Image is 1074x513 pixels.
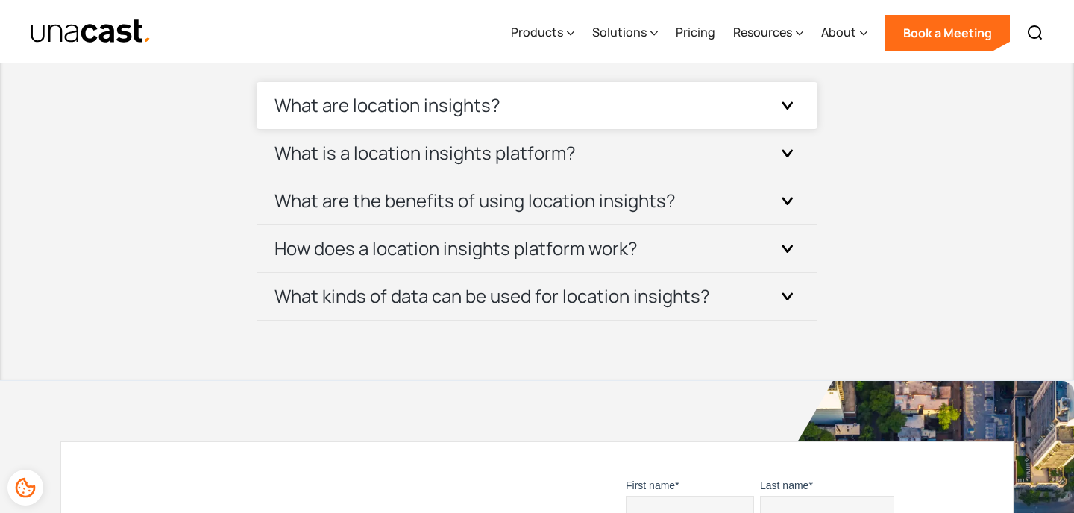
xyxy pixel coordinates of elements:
h3: What is a location insights platform? [274,141,576,165]
span: First name [626,479,675,491]
div: Resources [733,2,803,63]
h3: How does a location insights platform work? [274,236,638,260]
div: Products [511,23,563,41]
a: Pricing [676,2,715,63]
a: Book a Meeting [885,15,1010,51]
div: Solutions [592,23,647,41]
h3: What kinds of data can be used for location insights? [274,284,710,308]
div: Solutions [592,2,658,63]
h3: What are location insights? [274,93,500,117]
img: Search icon [1026,24,1044,42]
div: About [821,23,856,41]
span: Last name [760,479,808,491]
div: Resources [733,23,792,41]
div: Products [511,2,574,63]
a: home [30,19,151,45]
div: About [821,2,867,63]
h3: What are the benefits of using location insights? [274,189,676,213]
img: Unacast text logo [30,19,151,45]
div: Cookie Preferences [7,470,43,506]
